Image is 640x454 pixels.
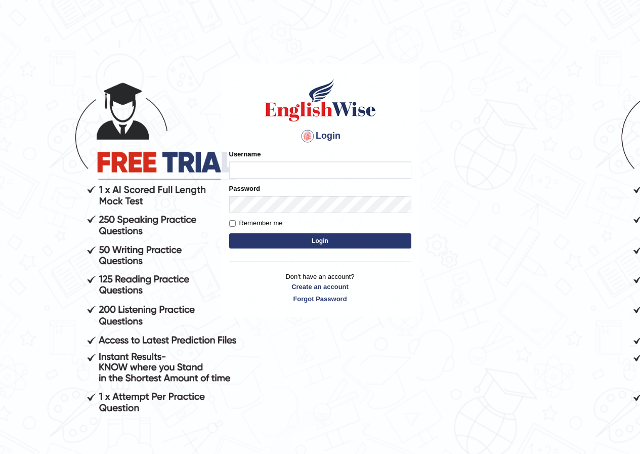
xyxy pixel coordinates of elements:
[229,149,261,159] label: Username
[229,128,411,144] h4: Login
[229,233,411,249] button: Login
[229,272,411,303] p: Don't have an account?
[229,218,283,228] label: Remember me
[229,282,411,292] a: Create an account
[229,220,236,227] input: Remember me
[263,77,378,123] img: Logo of English Wise sign in for intelligent practice with AI
[229,294,411,304] a: Forgot Password
[229,184,260,193] label: Password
